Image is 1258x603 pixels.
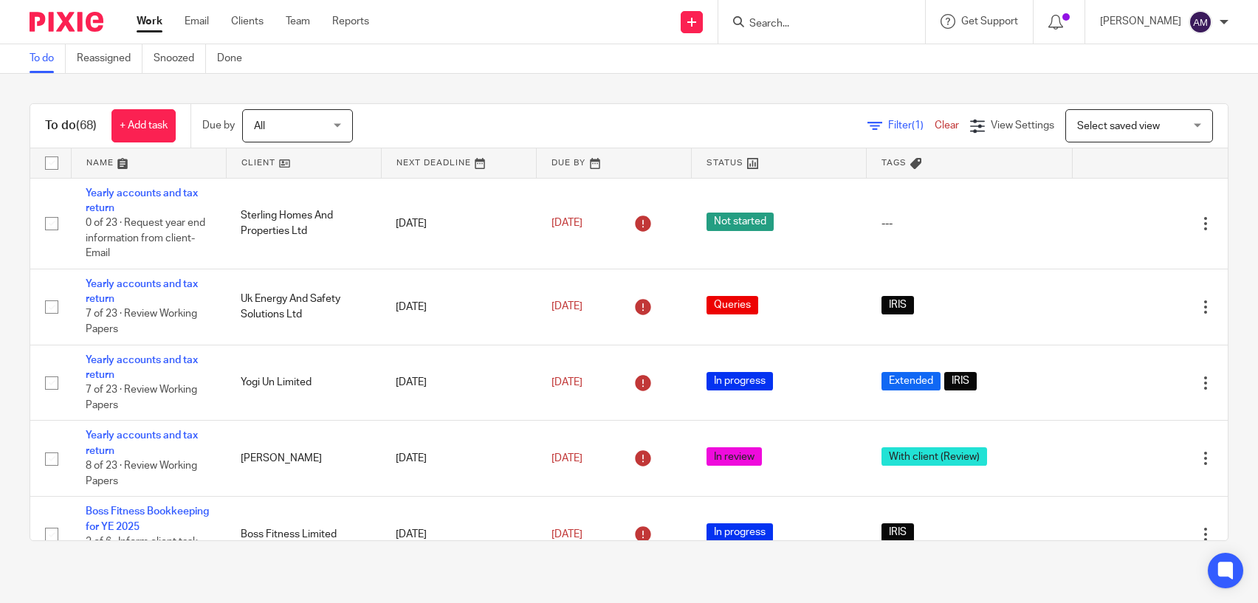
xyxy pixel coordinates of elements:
[111,109,176,142] a: + Add task
[86,385,197,411] span: 7 of 23 · Review Working Papers
[551,218,582,228] span: [DATE]
[30,44,66,73] a: To do
[888,120,935,131] span: Filter
[332,14,369,29] a: Reports
[381,345,536,421] td: [DATE]
[1100,14,1181,29] p: [PERSON_NAME]
[381,269,536,345] td: [DATE]
[226,421,381,497] td: [PERSON_NAME]
[944,372,977,390] span: IRIS
[137,14,162,29] a: Work
[551,529,582,540] span: [DATE]
[381,421,536,497] td: [DATE]
[707,447,762,466] span: In review
[45,118,97,134] h1: To do
[707,213,774,231] span: Not started
[991,120,1054,131] span: View Settings
[707,296,758,314] span: Queries
[881,296,914,314] span: IRIS
[881,523,914,542] span: IRIS
[217,44,253,73] a: Done
[1077,121,1160,131] span: Select saved view
[254,121,265,131] span: All
[1189,10,1212,34] img: svg%3E
[86,218,205,258] span: 0 of 23 · Request year end information from client- Email
[77,44,142,73] a: Reassigned
[551,377,582,387] span: [DATE]
[226,345,381,421] td: Yogi Un Limited
[226,178,381,269] td: Sterling Homes And Properties Ltd
[226,497,381,573] td: Boss Fitness Limited
[86,461,197,486] span: 8 of 23 · Review Working Papers
[76,120,97,131] span: (68)
[381,497,536,573] td: [DATE]
[551,453,582,464] span: [DATE]
[551,302,582,312] span: [DATE]
[748,18,881,31] input: Search
[86,188,198,213] a: Yearly accounts and tax return
[202,118,235,133] p: Due by
[226,269,381,345] td: Uk Energy And Safety Solutions Ltd
[381,178,536,269] td: [DATE]
[881,159,907,167] span: Tags
[86,537,198,562] span: 2 of 6 · Inform client task started
[86,355,198,380] a: Yearly accounts and tax return
[881,447,987,466] span: With client (Review)
[185,14,209,29] a: Email
[961,16,1018,27] span: Get Support
[935,120,959,131] a: Clear
[86,279,198,304] a: Yearly accounts and tax return
[286,14,310,29] a: Team
[86,309,197,335] span: 7 of 23 · Review Working Papers
[881,216,1058,231] div: ---
[707,523,773,542] span: In progress
[912,120,924,131] span: (1)
[30,12,103,32] img: Pixie
[707,372,773,390] span: In progress
[86,506,209,531] a: Boss Fitness Bookkeeping for YE 2025
[154,44,206,73] a: Snoozed
[881,372,941,390] span: Extended
[86,430,198,455] a: Yearly accounts and tax return
[231,14,264,29] a: Clients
